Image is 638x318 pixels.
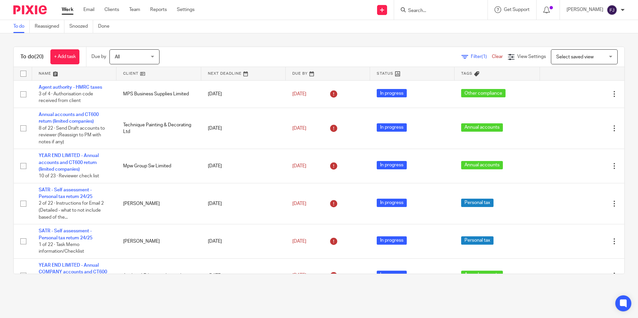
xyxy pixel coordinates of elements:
span: Tags [461,72,472,75]
span: All [115,55,120,59]
a: Snoozed [69,20,93,33]
span: [DATE] [292,126,306,131]
span: 1 of 22 · Task Memo information/Checklist [39,242,84,254]
span: In progress [377,89,407,97]
span: Annual accounts [461,271,503,279]
td: [DATE] [201,80,286,108]
a: Clear [492,54,503,59]
a: SATR - Self assessment - Personal tax return 24/25 [39,188,92,199]
td: [PERSON_NAME] [116,224,201,259]
span: 3 of 4 · Authorisation code received from client [39,92,93,103]
a: Team [129,6,140,13]
span: Select saved view [556,55,594,59]
p: Due by [91,53,106,60]
span: [DATE] [292,164,306,168]
span: [DATE] [292,92,306,96]
span: (1) [482,54,487,59]
a: Reports [150,6,167,13]
p: [PERSON_NAME] [567,6,603,13]
span: 2 of 22 · Instructions for Email 2 (Detailed - what to not include based of the... [39,201,104,220]
a: Done [98,20,114,33]
td: [DATE] [201,183,286,224]
span: In progress [377,161,407,169]
a: Annual accounts and CT600 return (limited companies) [39,112,99,124]
span: Annual accounts [461,161,503,169]
td: Mpw Group Sw Limited [116,149,201,183]
a: Agent authority - HMRC taxes [39,85,102,90]
span: Annual accounts [461,123,503,132]
a: Clients [104,6,119,13]
span: [DATE] [292,239,306,244]
td: [PERSON_NAME] [116,183,201,224]
span: [DATE] [292,273,306,278]
span: Get Support [504,7,530,12]
a: Settings [177,6,195,13]
a: SATR - Self assessment - Personal tax return 24/25 [39,229,92,240]
td: Angling 4 Education Limited [116,258,201,293]
span: View Settings [517,54,546,59]
span: In progress [377,271,407,279]
a: Email [83,6,94,13]
td: MPS Business Supplies Limited [116,80,201,108]
span: Filter [471,54,492,59]
span: (20) [34,54,44,59]
span: Personal tax [461,199,494,207]
span: 8 of 22 · Send Draft accounts to reviewer (Reassign to PM with notes if any) [39,126,105,144]
img: Pixie [13,5,47,14]
span: Personal tax [461,236,494,245]
span: 10 of 23 · Reviewer check list [39,174,99,179]
td: [DATE] [201,258,286,293]
a: YEAR END LIMITED - Annual COMPANY accounts and CT600 return [39,263,107,281]
img: svg%3E [607,5,617,15]
input: Search [407,8,467,14]
span: In progress [377,236,407,245]
a: Reassigned [35,20,64,33]
h1: To do [20,53,44,60]
td: Technique Painting & Decorating Ltd [116,108,201,149]
a: To do [13,20,30,33]
span: In progress [377,199,407,207]
a: + Add task [50,49,79,64]
span: [DATE] [292,201,306,206]
span: Other compliance [461,89,506,97]
a: Work [62,6,73,13]
span: In progress [377,123,407,132]
td: [DATE] [201,108,286,149]
a: YEAR END LIMITED - Annual accounts and CT600 return (limited companies) [39,153,99,172]
td: [DATE] [201,224,286,259]
td: [DATE] [201,149,286,183]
